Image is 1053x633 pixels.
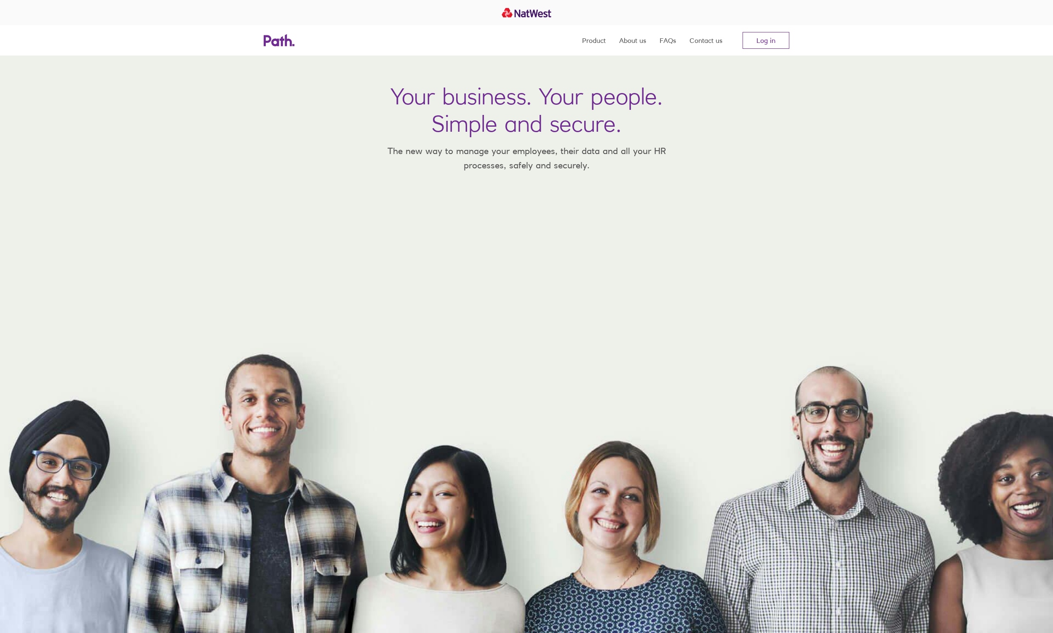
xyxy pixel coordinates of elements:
[582,25,606,56] a: Product
[390,82,663,137] h1: Your business. Your people. Simple and secure.
[619,25,646,56] a: About us
[690,25,722,56] a: Contact us
[375,144,678,172] p: The new way to manage your employees, their data and all your HR processes, safely and securely.
[660,25,676,56] a: FAQs
[743,32,789,49] a: Log in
